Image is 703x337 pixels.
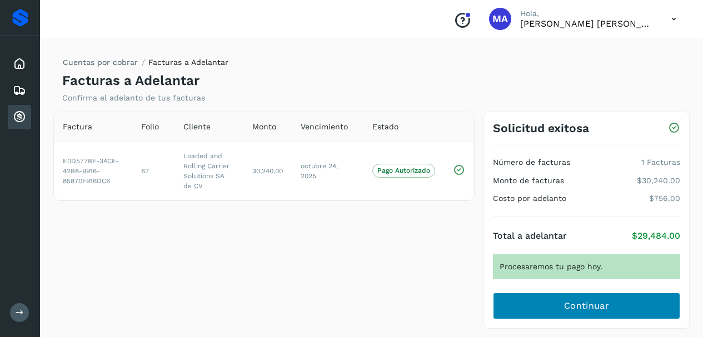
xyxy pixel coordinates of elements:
h3: Solicitud exitosa [493,121,589,135]
p: $30,240.00 [637,176,680,185]
div: Cuentas por cobrar [8,105,31,129]
span: Cliente [183,121,211,133]
p: Hola, [520,9,654,18]
td: E0D577BF-34CE-42B8-9916-85870F916DC6 [54,142,132,200]
h4: Número de facturas [493,158,570,167]
p: $756.00 [649,194,680,203]
h4: Monto de facturas [493,176,564,185]
a: Cuentas por cobrar [63,58,138,67]
span: Vencimiento [301,121,348,133]
div: Inicio [8,52,31,76]
span: Folio [141,121,159,133]
span: octubre 24, 2025 [301,162,338,180]
p: Pago Autorizado [377,167,430,174]
nav: breadcrumb [62,57,228,73]
span: 30,240.00 [252,167,283,175]
div: Embarques [8,78,31,103]
h4: Costo por adelanto [493,194,566,203]
p: $29,484.00 [632,230,680,241]
span: Estado [372,121,398,133]
h4: Total a adelantar [493,230,567,241]
p: MIGUEL ANGEL CRUZ TOLENTINO [520,18,654,29]
span: Factura [63,121,92,133]
button: Continuar [493,293,680,319]
div: Procesaremos tu pago hoy. [493,254,680,279]
p: 1 Facturas [641,158,680,167]
td: 67 [132,142,174,200]
p: Confirma el adelanto de tus facturas [62,93,205,103]
span: Monto [252,121,276,133]
h4: Facturas a Adelantar [62,73,200,89]
span: Facturas a Adelantar [148,58,228,67]
span: Continuar [564,300,609,312]
td: Loaded and Rolling Carrier Solutions SA de CV [174,142,243,200]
